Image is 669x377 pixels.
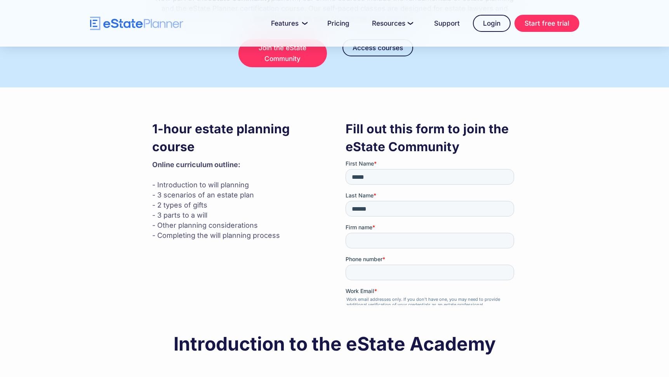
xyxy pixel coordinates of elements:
a: Support [425,16,469,31]
h2: Introduction to the eState Academy [152,334,517,354]
strong: Online curriculum outline: ‍ [152,161,240,169]
a: Resources [363,16,421,31]
a: Login [473,15,511,32]
h3: 1-hour estate planning course [152,120,324,156]
a: Pricing [318,16,359,31]
a: Start free trial [514,15,579,32]
a: Access courses [342,39,413,56]
a: Features [262,16,314,31]
iframe: Form 0 [346,160,517,305]
p: - Introduction to will planning - 3 scenarios of an estate plan - 2 types of gifts - 3 parts to a... [152,160,324,241]
h3: Fill out this form to join the eState Community [346,120,517,156]
a: home [90,17,183,30]
a: Join the eState Community [238,39,327,67]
